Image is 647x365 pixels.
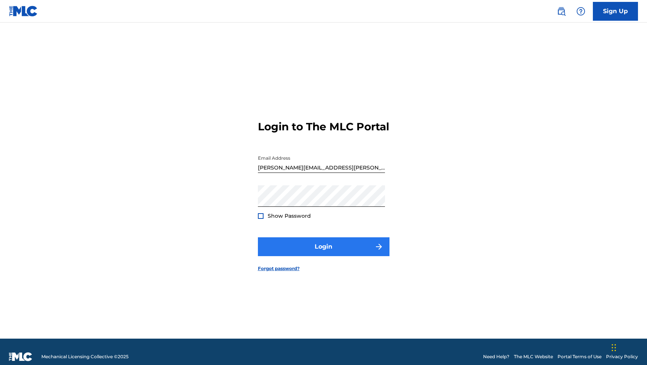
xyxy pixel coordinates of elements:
img: logo [9,352,32,361]
iframe: Chat Widget [609,329,647,365]
a: Sign Up [593,2,638,21]
div: Help [573,4,588,19]
a: The MLC Website [514,353,553,360]
a: Public Search [554,4,569,19]
a: Need Help? [483,353,509,360]
img: help [576,7,585,16]
img: search [557,7,566,16]
img: MLC Logo [9,6,38,17]
a: Portal Terms of Use [558,353,602,360]
span: Mechanical Licensing Collective © 2025 [41,353,129,360]
div: Drag [612,336,616,359]
h3: Login to The MLC Portal [258,120,389,133]
img: f7272a7cc735f4ea7f67.svg [374,242,383,251]
a: Forgot password? [258,265,300,272]
a: Privacy Policy [606,353,638,360]
button: Login [258,237,389,256]
span: Show Password [268,212,311,219]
